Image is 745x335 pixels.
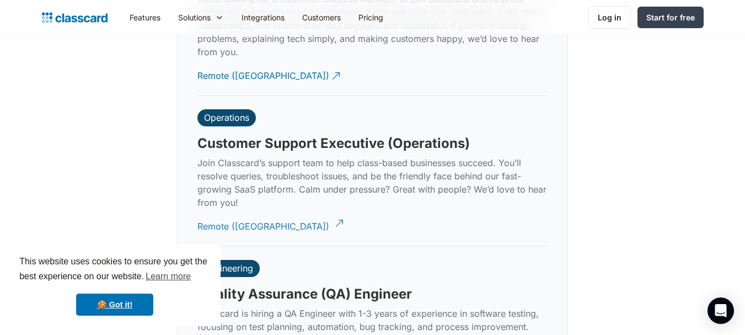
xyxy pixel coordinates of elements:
[204,263,253,274] div: Engineering
[178,12,211,23] div: Solutions
[197,135,470,152] h3: Customer Support Executive (Operations)
[169,5,233,30] div: Solutions
[121,5,169,30] a: Features
[646,12,695,23] div: Start for free
[144,268,192,285] a: learn more about cookies
[708,297,734,324] div: Open Intercom Messenger
[197,61,329,82] div: Remote ([GEOGRAPHIC_DATA])
[197,61,342,91] a: Remote ([GEOGRAPHIC_DATA])
[637,7,704,28] a: Start for free
[197,286,412,302] h3: Quality Assurance (QA) Engineer
[197,156,548,209] p: Join Classcard’s support team to help class-based businesses succeed. You’ll resolve queries, tro...
[19,255,210,285] span: This website uses cookies to ensure you get the best experience on our website.
[197,211,342,242] a: Remote ([GEOGRAPHIC_DATA])
[42,10,108,25] a: home
[9,244,221,326] div: cookieconsent
[293,5,350,30] a: Customers
[350,5,392,30] a: Pricing
[233,5,293,30] a: Integrations
[588,6,631,29] a: Log in
[76,294,153,316] a: dismiss cookie message
[598,12,621,23] div: Log in
[197,211,329,233] div: Remote ([GEOGRAPHIC_DATA])
[204,112,249,123] div: Operations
